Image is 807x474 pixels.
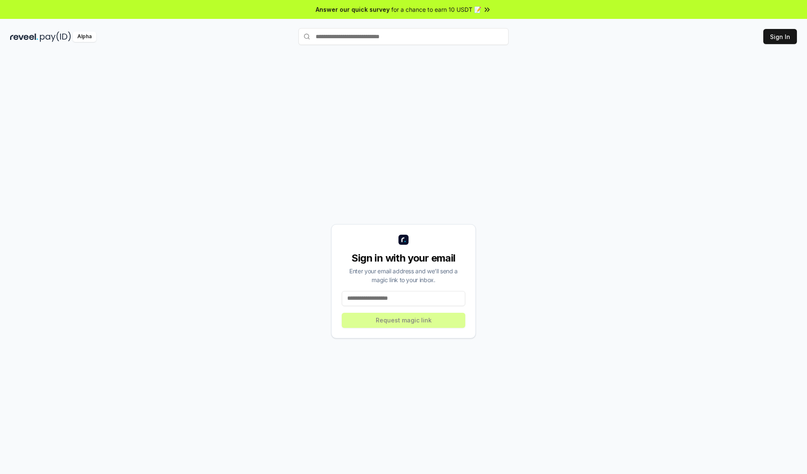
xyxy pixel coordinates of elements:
img: reveel_dark [10,31,38,42]
div: Alpha [73,31,96,42]
img: pay_id [40,31,71,42]
span: for a chance to earn 10 USDT 📝 [391,5,481,14]
div: Sign in with your email [342,251,465,265]
img: logo_small [398,235,409,245]
div: Enter your email address and we’ll send a magic link to your inbox. [342,267,465,284]
button: Sign In [763,29,797,44]
span: Answer our quick survey [316,5,390,14]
